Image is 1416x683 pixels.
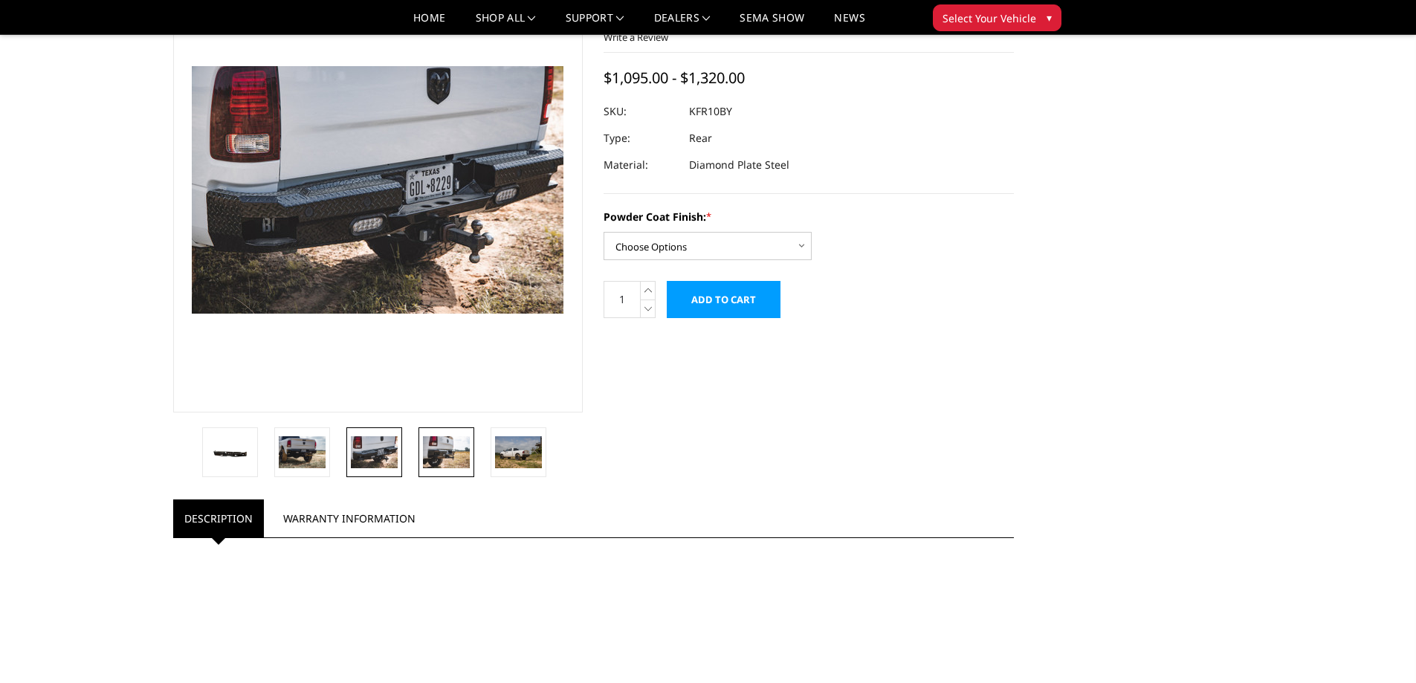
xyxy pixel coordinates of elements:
dt: SKU: [604,98,678,125]
iframe: Chat Widget [1342,612,1416,683]
a: Write a Review [604,30,668,44]
img: 2010-2018 Ram 2500-3500 - FT Series - Rear Bumper [207,441,253,462]
a: Description [173,499,264,537]
dd: Rear [689,125,712,152]
span: ▾ [1047,10,1052,25]
a: News [834,13,864,34]
button: Select Your Vehicle [933,4,1061,31]
input: Add to Cart [667,281,780,318]
a: Dealers [654,13,711,34]
a: SEMA Show [740,13,804,34]
dd: Diamond Plate Steel [689,152,789,178]
span: $1,095.00 - $1,320.00 [604,68,745,88]
img: 2010-2018 Ram 2500-3500 - FT Series - Rear Bumper [351,436,398,467]
dt: Type: [604,125,678,152]
a: Support [566,13,624,34]
dt: Material: [604,152,678,178]
dd: KFR10BY [689,98,732,125]
a: shop all [476,13,536,34]
img: 2010-2018 Ram 2500-3500 - FT Series - Rear Bumper [423,436,470,467]
a: Home [413,13,445,34]
img: 2010-2018 Ram 2500-3500 - FT Series - Rear Bumper [279,436,326,467]
img: 2010-2018 Ram 2500-3500 - FT Series - Rear Bumper [495,436,542,467]
label: Powder Coat Finish: [604,209,1014,224]
span: Select Your Vehicle [943,10,1036,26]
a: Warranty Information [272,499,427,537]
